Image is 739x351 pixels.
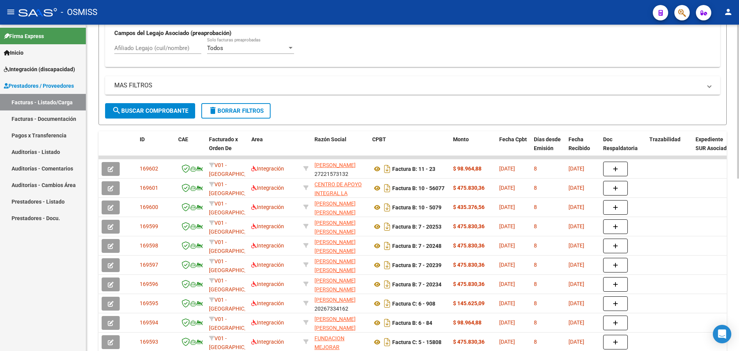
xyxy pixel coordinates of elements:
[724,7,733,17] mat-icon: person
[453,300,485,306] strong: $ 145.625,09
[392,281,441,287] strong: Factura B: 7 - 20234
[314,239,356,254] span: [PERSON_NAME] [PERSON_NAME]
[453,262,485,268] strong: $ 475.830,36
[453,223,485,229] strong: $ 475.830,36
[392,301,435,307] strong: Factura C: 6 - 908
[314,258,356,273] span: [PERSON_NAME] [PERSON_NAME]
[314,296,366,312] div: 20267334162
[499,185,515,191] span: [DATE]
[314,219,366,235] div: 27235676090
[251,242,284,249] span: Integración
[499,223,515,229] span: [DATE]
[568,319,584,326] span: [DATE]
[114,81,702,90] mat-panel-title: MAS FILTROS
[105,76,720,95] mat-expansion-panel-header: MAS FILTROS
[314,316,356,331] span: [PERSON_NAME] [PERSON_NAME]
[314,334,366,350] div: 30711058504
[382,298,392,310] i: Descargar documento
[314,238,366,254] div: 27235676090
[314,297,356,303] span: [PERSON_NAME]
[499,165,515,172] span: [DATE]
[646,131,692,165] datatable-header-cell: Trazabilidad
[314,277,356,292] span: [PERSON_NAME] [PERSON_NAME]
[568,339,584,345] span: [DATE]
[453,242,485,249] strong: $ 475.830,36
[392,339,441,345] strong: Factura C: 5 - 15808
[392,243,441,249] strong: Factura B: 7 - 20248
[311,131,369,165] datatable-header-cell: Razón Social
[140,223,158,229] span: 169599
[175,131,206,165] datatable-header-cell: CAE
[251,223,284,229] span: Integración
[6,7,15,17] mat-icon: menu
[208,106,217,115] mat-icon: delete
[534,281,537,287] span: 8
[314,257,366,273] div: 27235676090
[392,224,441,230] strong: Factura B: 7 - 20253
[314,162,356,168] span: [PERSON_NAME]
[713,325,731,343] div: Open Intercom Messenger
[453,339,485,345] strong: $ 475.830,36
[499,136,527,142] span: Fecha Cpbt
[105,103,195,119] button: Buscar Comprobante
[450,131,496,165] datatable-header-cell: Monto
[499,242,515,249] span: [DATE]
[178,136,188,142] span: CAE
[692,131,735,165] datatable-header-cell: Expediente SUR Asociado
[382,240,392,252] i: Descargar documento
[534,223,537,229] span: 8
[392,262,441,268] strong: Factura B: 7 - 20239
[392,320,432,326] strong: Factura B: 6 - 84
[4,65,75,74] span: Integración (discapacidad)
[534,242,537,249] span: 8
[392,185,445,191] strong: Factura B: 10 - 56077
[61,4,97,21] span: - OSMISS
[568,262,584,268] span: [DATE]
[453,319,482,326] strong: $ 98.964,88
[251,136,263,142] span: Area
[4,48,23,57] span: Inicio
[453,136,469,142] span: Monto
[499,339,515,345] span: [DATE]
[568,300,584,306] span: [DATE]
[382,278,392,291] i: Descargar documento
[453,185,485,191] strong: $ 475.830,36
[112,106,121,115] mat-icon: search
[568,165,584,172] span: [DATE]
[209,136,238,151] span: Facturado x Orden De
[137,131,175,165] datatable-header-cell: ID
[534,136,561,151] span: Días desde Emisión
[534,319,537,326] span: 8
[248,131,300,165] datatable-header-cell: Area
[568,281,584,287] span: [DATE]
[140,339,158,345] span: 169593
[314,315,366,331] div: 27320111337
[534,165,537,172] span: 8
[114,30,231,37] strong: Campos del Legajo Asociado (preaprobación)
[496,131,531,165] datatable-header-cell: Fecha Cpbt
[140,300,158,306] span: 169595
[392,204,441,211] strong: Factura B: 10 - 5079
[112,107,188,114] span: Buscar Comprobante
[251,204,284,210] span: Integración
[140,242,158,249] span: 169598
[382,221,392,233] i: Descargar documento
[534,339,537,345] span: 8
[565,131,600,165] datatable-header-cell: Fecha Recibido
[453,281,485,287] strong: $ 475.830,36
[140,136,145,142] span: ID
[251,339,284,345] span: Integración
[392,166,435,172] strong: Factura B: 11 - 23
[314,199,366,216] div: 27235676090
[4,82,74,90] span: Prestadores / Proveedores
[251,165,284,172] span: Integración
[208,107,264,114] span: Borrar Filtros
[382,259,392,271] i: Descargar documento
[649,136,680,142] span: Trazabilidad
[314,180,366,196] div: 30716231107
[314,136,346,142] span: Razón Social
[206,131,248,165] datatable-header-cell: Facturado x Orden De
[534,185,537,191] span: 8
[534,262,537,268] span: 8
[453,165,482,172] strong: $ 98.964,88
